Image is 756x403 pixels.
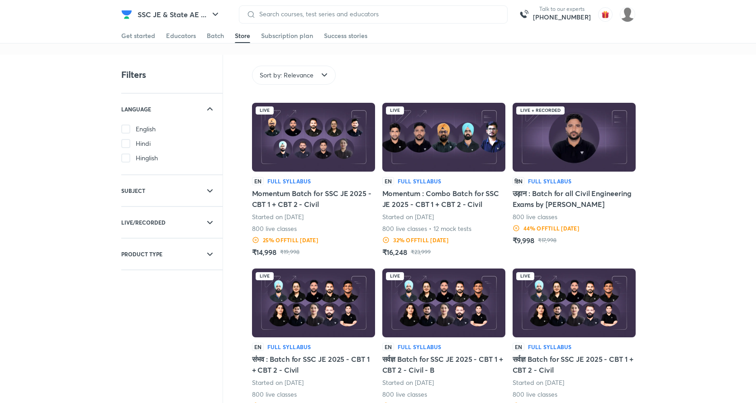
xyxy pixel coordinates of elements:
h5: सर्वज्ञ Batch for SSC JE 2025 - CBT 1 + CBT 2 - Civil [513,354,636,375]
p: Started on [DATE] [252,378,304,387]
p: ₹19,998 [280,249,300,256]
span: Hinglish [136,154,158,163]
h4: Filters [121,69,146,81]
p: EN [382,177,394,185]
span: Sort by: Relevance [260,71,314,80]
h6: Full Syllabus [398,343,442,351]
p: Talk to our experts [533,5,591,13]
img: Batch Thumbnail [252,103,375,172]
div: Live [256,106,274,115]
p: Started on [DATE] [513,378,564,387]
h5: सर्वज्ञ Batch for SSC JE 2025 - CBT 1 + CBT 2 - Civil - B [382,354,505,375]
p: Started on [DATE] [252,212,304,221]
img: avatar [598,7,613,22]
h6: Full Syllabus [528,343,572,351]
img: Batch Thumbnail [513,269,636,337]
p: हिN [513,177,524,185]
a: Get started [121,29,155,43]
p: 800 live classes [513,390,558,399]
a: Batch [207,29,224,43]
h6: SUBJECT [121,186,145,195]
img: Batch Thumbnail [382,103,505,172]
img: Abdul Ramzeen [620,7,635,22]
img: Discount Logo [382,236,390,244]
div: Subscription plan [261,31,313,40]
p: 800 live classes [252,390,297,399]
h6: Full Syllabus [528,177,572,185]
img: call-us [515,5,533,24]
p: 800 live classes [252,224,297,233]
h6: 25 % OFF till [DATE] [263,236,318,244]
div: Live [386,272,404,280]
h6: 32 % OFF till [DATE] [393,236,448,244]
h6: Full Syllabus [267,343,311,351]
h6: LANGUAGE [121,105,151,114]
img: Discount Logo [252,236,259,244]
div: Batch [207,31,224,40]
div: Live [516,272,534,280]
h5: ₹14,998 [252,247,276,258]
h6: 44 % OFF till [DATE] [523,224,579,232]
img: Batch Thumbnail [382,269,505,337]
a: Educators [166,29,196,43]
input: Search courses, test series and educators [256,10,500,18]
p: Started on [DATE] [382,212,434,221]
h6: Full Syllabus [267,177,311,185]
h5: उड़ान : Batch for all Civil Engineering Exams by [PERSON_NAME] [513,188,636,210]
div: Educators [166,31,196,40]
a: Success stories [324,29,367,43]
h5: ₹16,248 [382,247,407,258]
button: SSC JE & State AE ... [132,5,226,24]
div: Live [256,272,274,280]
img: Batch Thumbnail [252,269,375,337]
p: 800 live classes [382,390,428,399]
p: ₹23,999 [411,249,431,256]
p: ₹17,998 [538,237,556,244]
p: EN [382,343,394,351]
h5: संभव : Batch for SSC JE 2025 - CBT 1 + CBT 2 - Civil [252,354,375,375]
div: Success stories [324,31,367,40]
p: EN [252,177,264,185]
p: 800 live classes [513,212,558,221]
h6: PRODUCT TYPE [121,249,162,259]
img: Company Logo [121,9,132,20]
a: [PHONE_NUMBER] [533,13,591,22]
p: EN [252,343,264,351]
img: Batch Thumbnail [513,103,636,172]
div: Get started [121,31,155,40]
h6: Full Syllabus [398,177,442,185]
span: English [136,125,156,134]
h5: ₹9,998 [513,235,535,246]
div: Store [235,31,250,40]
span: Hindi [136,139,151,148]
div: Live + Recorded [516,106,565,115]
h5: Momentum Batch for SSC JE 2025 - CBT 1 + CBT 2 - Civil [252,188,375,210]
div: Live [386,106,404,115]
a: Store [235,29,250,43]
a: Subscription plan [261,29,313,43]
p: 800 live classes • 12 mock tests [382,224,472,233]
p: Started on [DATE] [382,378,434,387]
img: Discount Logo [513,225,520,232]
p: EN [513,343,524,351]
h6: LIVE/RECORDED [121,218,166,227]
h5: Momentum : Combo Batch for SSC JE 2025 - CBT 1 + CBT 2 - Civil [382,188,505,210]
